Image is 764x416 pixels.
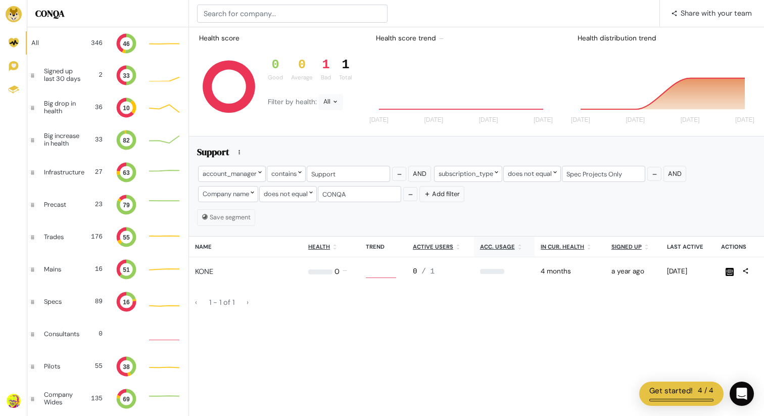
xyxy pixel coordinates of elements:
div: Health score trend [368,29,558,48]
span: And [668,169,682,178]
div: 23 [86,200,103,209]
a: Company Wides 135 69 [27,383,188,415]
div: 36 [90,103,103,112]
th: Actions [715,237,764,257]
u: In cur. health [541,243,584,250]
span: 1 [219,298,223,307]
a: All 346 46 [27,27,188,59]
a: KONE [195,267,213,276]
u: Health [308,243,330,250]
tspan: [DATE] [424,117,443,124]
div: 1 [321,58,331,73]
a: Mains 16 51 [27,253,188,286]
div: Company name [198,186,258,202]
img: Brand [6,6,22,22]
button: Add filter [419,186,464,202]
tspan: [DATE] [571,117,590,124]
span: 1 [209,298,213,307]
div: 2 [92,70,103,80]
a: Pilots 55 38 [27,350,188,383]
a: Consultants 0 [27,318,188,350]
div: 0 [413,266,468,278]
div: 33 [92,135,103,145]
div: Health distribution trend [569,29,760,48]
img: Avatar [7,394,21,408]
tspan: [DATE] [479,117,498,124]
a: Signed up last 30 days 2 33 [27,59,188,91]
div: 346 [86,38,103,48]
div: 135 [90,394,103,403]
div: 16 [86,264,103,274]
div: Big drop in health [44,100,82,115]
span: / 1 [421,267,435,275]
div: 2025-05-08 12:37pm [667,266,708,276]
th: Name [189,237,302,257]
div: 4 / 4 [698,385,713,397]
span: And [413,169,426,178]
div: Open Intercom Messenger [730,382,754,406]
span: Filter by health: [268,98,319,106]
span: 1 [232,298,234,307]
div: All [31,39,78,47]
div: 0 [335,266,340,278]
div: does not equal [503,166,561,181]
div: Pilots [44,363,78,370]
div: Company Wides [44,391,82,406]
span: ‹ [195,298,197,307]
h5: Support [197,147,229,161]
div: 176 [86,232,103,242]
div: Consultants [44,331,79,338]
div: Infrastructure [44,169,84,176]
a: Precast 23 79 [27,189,188,221]
u: Active users [413,243,453,250]
tspan: [DATE] [369,117,389,124]
div: 0 [268,58,283,73]
div: Bad [321,73,331,82]
div: Trades [44,234,78,241]
button: And [408,166,431,181]
div: 0 [291,58,313,73]
tspan: [DATE] [735,117,754,124]
a: Big drop in health 36 10 [27,91,188,124]
div: 2024-05-15 01:25pm [611,266,655,276]
div: 55 [86,361,103,371]
div: subscription_type [434,166,502,181]
button: And [663,166,686,181]
th: Last active [661,237,714,257]
div: 0 [87,329,103,339]
button: Save segment [197,209,255,225]
th: Trend [360,237,407,257]
div: 89 [86,297,103,306]
a: Specs 89 16 [27,286,188,318]
div: Good [268,73,283,82]
a: Infrastructure 27 63 [27,156,188,189]
div: does not equal [259,186,317,202]
div: Average [291,73,313,82]
div: 1 [339,58,352,73]
span: of [223,298,230,307]
span: › [247,298,249,307]
tspan: [DATE] [534,117,553,124]
div: Signed up last 30 days [44,68,84,82]
div: Total [339,73,352,82]
div: account_manager [198,166,266,181]
u: Acc. Usage [480,243,515,250]
div: Precast [44,201,78,208]
a: Trades 176 55 [27,221,188,253]
a: Big increase in health 33 82 [27,124,188,156]
tspan: [DATE] [626,117,645,124]
u: Signed up [611,243,642,250]
div: Mains [44,266,78,273]
div: 2025-05-19 12:00am [541,266,599,276]
div: Big increase in health [44,132,84,147]
nav: page navigation [189,294,764,311]
h5: CONQA [35,8,180,19]
div: Specs [44,298,78,305]
div: 27 [92,167,103,177]
div: 0% [480,269,529,274]
div: Get started! [649,385,693,397]
span: - [213,298,217,307]
div: Health score [197,31,242,45]
input: Search for company... [197,5,388,23]
div: contains [267,166,306,181]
